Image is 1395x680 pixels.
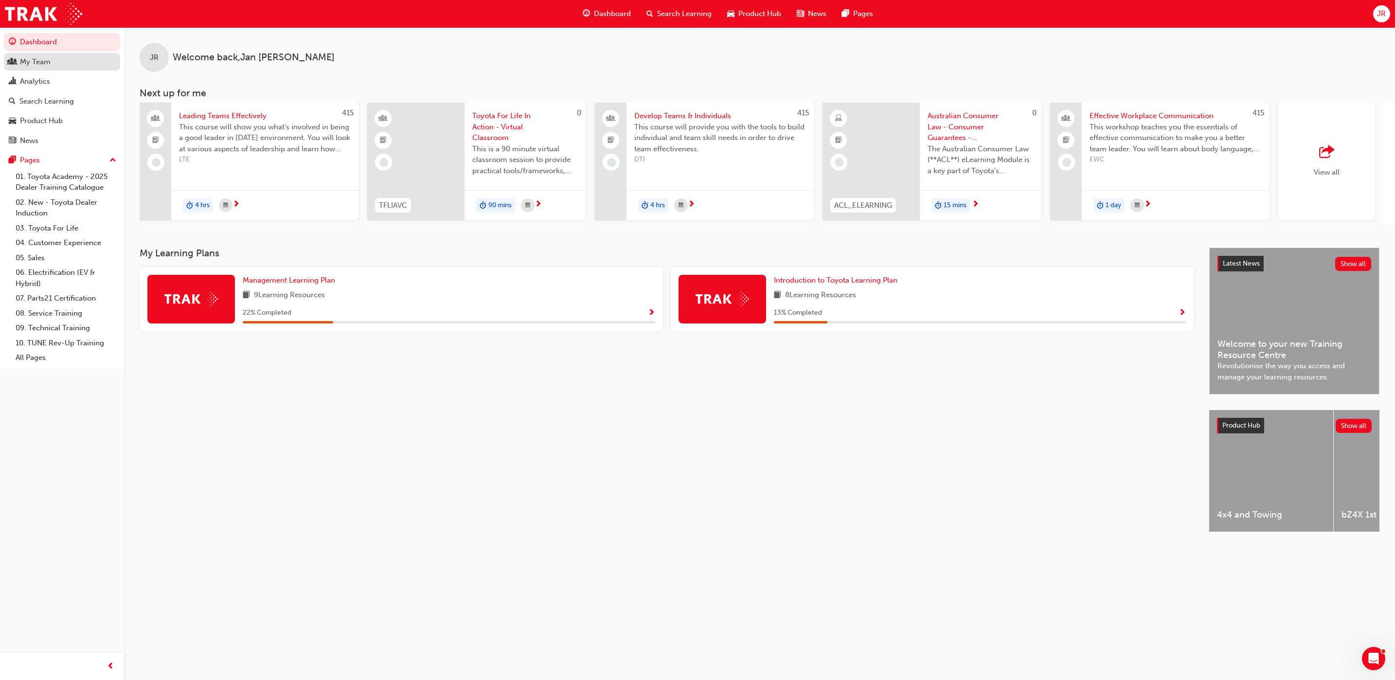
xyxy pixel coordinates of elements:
[823,103,1041,220] a: 0ACL_ELEARNINGAustralian Consumer Law - Consumer Guarantees - eLearning moduleThe Australian Cons...
[179,154,351,165] span: LTE
[1209,248,1379,394] a: Latest NewsShow allWelcome to your new Training Resource CentreRevolutionise the way you access a...
[179,122,351,155] span: This course will show you what's involved in being a good leader in [DATE] environment. You will ...
[1063,112,1070,125] span: people-icon
[1090,122,1261,155] span: This workshop teaches you the essentials of effective communication to make you a better team lea...
[4,151,120,169] button: Pages
[1223,259,1260,268] span: Latest News
[20,135,38,146] div: News
[20,56,51,68] div: My Team
[774,276,897,285] span: Introduction to Toyota Learning Plan
[195,200,210,211] span: 4 hrs
[525,199,530,212] span: calendar-icon
[4,31,120,151] button: DashboardMy TeamAnalyticsSearch LearningProduct HubNews
[243,276,335,285] span: Management Learning Plan
[1217,339,1371,360] span: Welcome to your new Training Resource Centre
[124,88,1395,99] h3: Next up for me
[853,8,873,19] span: Pages
[607,158,616,167] span: learningRecordVerb_NONE-icon
[648,307,655,319] button: Show Progress
[1179,307,1186,319] button: Show Progress
[20,76,50,87] div: Analytics
[634,122,806,155] span: This course will provide you with the tools to build individual and team skill needs in order to ...
[20,155,40,166] div: Pages
[12,169,120,195] a: 01. Toyota Academy - 2025 Dealer Training Catalogue
[774,307,822,319] span: 13 % Completed
[140,248,1194,259] h3: My Learning Plans
[648,309,655,318] span: Show Progress
[254,289,325,302] span: 9 Learning Resources
[243,275,339,286] a: Management Learning Plan
[575,4,639,24] a: guage-iconDashboard
[480,199,486,212] span: duration-icon
[1106,200,1121,211] span: 1 day
[12,336,120,351] a: 10. TUNE Rev-Up Training
[1252,108,1264,117] span: 415
[9,97,16,106] span: search-icon
[1217,360,1371,382] span: Revolutionise the way you access and manage your learning resources.
[583,8,590,20] span: guage-icon
[657,8,712,19] span: Search Learning
[140,103,358,220] a: 415Leading Teams EffectivelyThis course will show you what's involved in being a good leader in [...
[688,200,695,209] span: next-icon
[1179,309,1186,318] span: Show Progress
[379,158,388,167] span: learningRecordVerb_NONE-icon
[944,200,966,211] span: 15 mins
[634,154,806,165] span: DTI
[367,103,586,220] a: 0TFLIAVCToyota For Life In Action - Virtual ClassroomThis is a 90 minute virtual classroom sessio...
[1217,509,1325,520] span: 4x4 and Towing
[789,4,834,24] a: news-iconNews
[164,291,218,306] img: Trak
[152,112,159,125] span: people-icon
[642,199,648,212] span: duration-icon
[1144,200,1151,209] span: next-icon
[9,77,16,86] span: chart-icon
[797,108,809,117] span: 415
[152,158,161,167] span: learningRecordVerb_NONE-icon
[834,4,881,24] a: pages-iconPages
[4,53,120,71] a: My Team
[472,110,578,143] span: Toyota For Life In Action - Virtual Classroom
[9,117,16,125] span: car-icon
[835,112,842,125] span: learningResourceType_ELEARNING-icon
[12,251,120,266] a: 05. Sales
[12,291,120,306] a: 07. Parts21 Certification
[5,3,82,25] img: Trak
[9,137,16,145] span: news-icon
[595,103,814,220] a: 415Develop Teams & IndividualsThis course will provide you with the tools to build individual and...
[1135,199,1140,212] span: calendar-icon
[243,289,250,302] span: book-icon
[19,96,74,107] div: Search Learning
[719,4,789,24] a: car-iconProduct Hub
[243,307,291,319] span: 22 % Completed
[9,38,16,47] span: guage-icon
[9,156,16,165] span: pages-icon
[186,199,193,212] span: duration-icon
[152,134,159,147] span: booktick-icon
[12,306,120,321] a: 08. Service Training
[12,235,120,251] a: 04. Customer Experience
[4,112,120,130] a: Product Hub
[835,158,843,167] span: learningRecordVerb_NONE-icon
[727,8,734,20] span: car-icon
[634,110,806,122] span: Develop Teams & Individuals
[1217,256,1371,271] a: Latest NewsShow all
[972,200,979,209] span: next-icon
[535,200,542,209] span: next-icon
[4,33,120,51] a: Dashboard
[380,112,387,125] span: learningResourceType_INSTRUCTOR_LED-icon
[774,289,781,302] span: book-icon
[109,154,116,167] span: up-icon
[679,199,683,212] span: calendar-icon
[1222,421,1260,429] span: Product Hub
[835,134,842,147] span: booktick-icon
[1090,110,1261,122] span: Effective Workplace Communication
[650,200,665,211] span: 4 hrs
[4,92,120,110] a: Search Learning
[12,221,120,236] a: 03. Toyota For Life
[1062,158,1071,167] span: learningRecordVerb_NONE-icon
[472,143,578,177] span: This is a 90 minute virtual classroom session to provide practical tools/frameworks, behaviours a...
[107,661,114,673] span: prev-icon
[935,199,942,212] span: duration-icon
